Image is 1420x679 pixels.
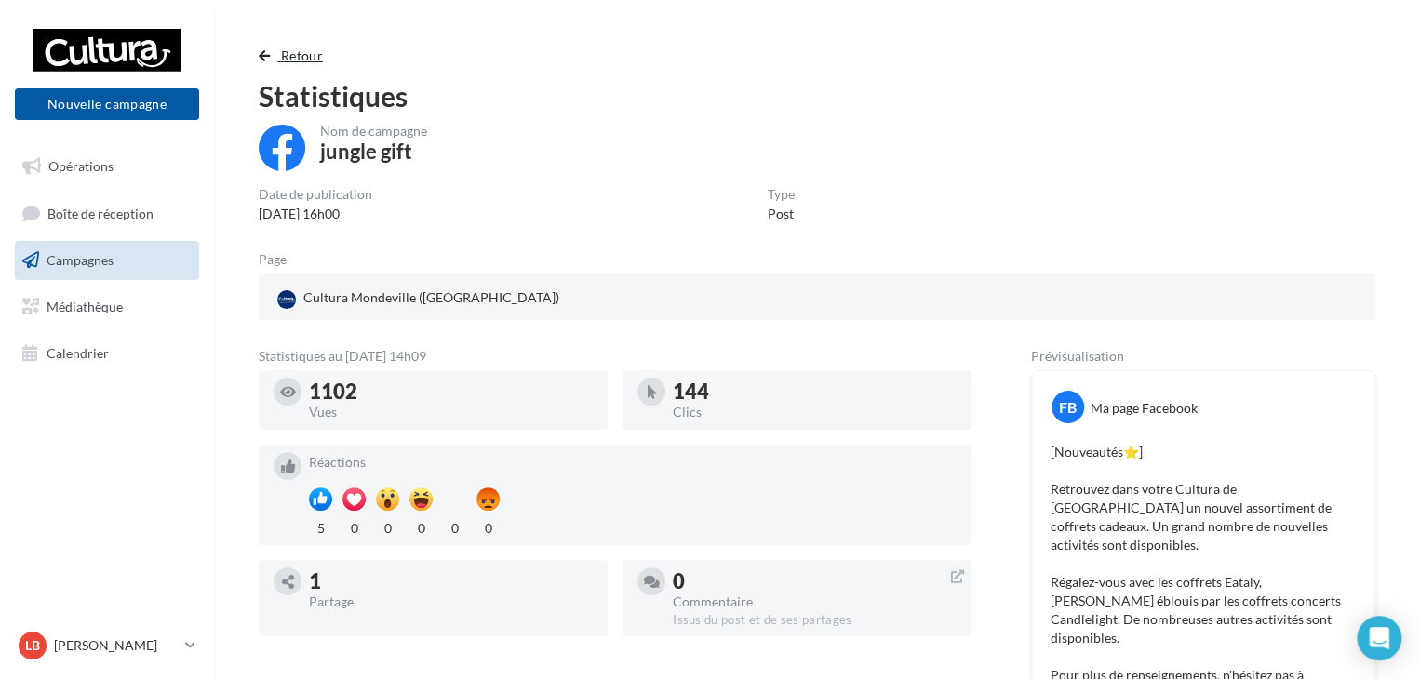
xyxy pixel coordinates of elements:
div: 5 [309,515,332,538]
a: Opérations [11,147,203,186]
div: 144 [673,381,957,402]
div: Clics [673,406,957,419]
div: Nom de campagne [320,125,427,138]
div: Commentaire [673,595,957,608]
a: Médiathèque [11,287,203,326]
div: 0 [409,515,433,538]
div: Issus du post et de ses partages [673,612,957,629]
a: Cultura Mondeville ([GEOGRAPHIC_DATA]) [274,285,636,313]
div: Page [259,253,301,266]
span: Médiathèque [47,299,123,314]
p: [PERSON_NAME] [54,636,178,655]
div: 0 [443,515,466,538]
span: Calendrier [47,344,109,360]
span: Boîte de réception [47,205,154,220]
div: Type [768,188,795,201]
div: Cultura Mondeville ([GEOGRAPHIC_DATA]) [274,285,563,313]
a: Boîte de réception [11,193,203,233]
div: 1 [309,571,593,592]
div: 1102 [309,381,593,402]
a: Calendrier [11,334,203,373]
a: Campagnes [11,241,203,280]
div: [DATE] 16h00 [259,205,372,223]
div: 0 [476,515,500,538]
span: Retour [281,47,323,63]
button: Retour [259,45,330,67]
span: LB [25,636,40,655]
div: Réactions [309,456,957,469]
div: 0 [376,515,399,538]
a: LB [PERSON_NAME] [15,628,199,663]
div: Prévisualisation [1031,350,1375,363]
div: Statistiques [259,82,1375,110]
span: Campagnes [47,252,114,268]
div: Post [768,205,795,223]
div: Ma page Facebook [1091,399,1198,418]
div: Statistiques au [DATE] 14h09 [259,350,971,363]
div: 0 [342,515,366,538]
div: FB [1052,391,1084,423]
div: Date de publication [259,188,372,201]
div: jungle gift [320,141,412,162]
div: Partage [309,595,593,608]
div: Open Intercom Messenger [1357,616,1401,660]
button: Nouvelle campagne [15,88,199,120]
span: Opérations [48,158,114,174]
div: Vues [309,406,593,419]
div: 0 [673,571,957,592]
